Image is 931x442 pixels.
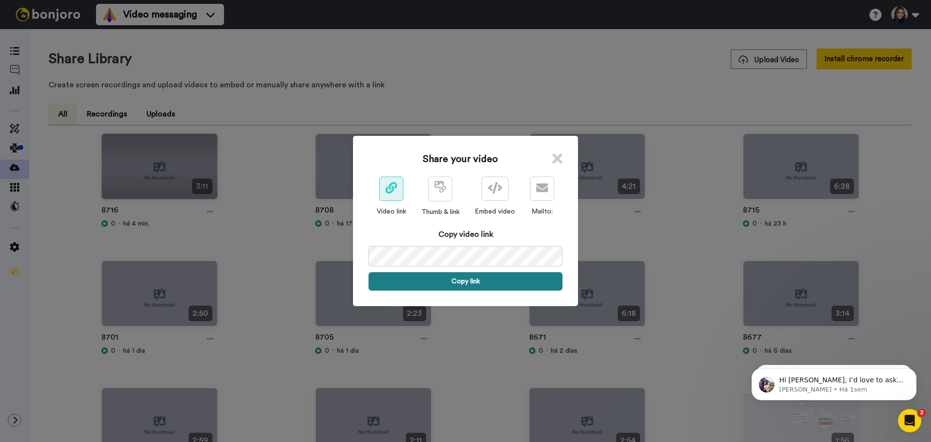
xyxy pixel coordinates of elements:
[421,207,460,217] div: Thumb & link
[42,28,166,84] span: Hi [PERSON_NAME], I’d love to ask you a quick question: If [PERSON_NAME] could introduce a new fe...
[898,409,921,432] iframe: Intercom live chat
[737,348,931,416] iframe: Intercom notifications mensagem
[423,152,498,166] h1: Share your video
[377,207,406,216] div: Video link
[369,272,562,291] button: Copy link
[475,207,515,216] div: Embed video
[918,409,926,417] span: 2
[42,37,167,46] p: Message from Amy, sent Há 1sem
[369,229,562,240] div: Copy video link
[530,207,554,216] div: Mailto:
